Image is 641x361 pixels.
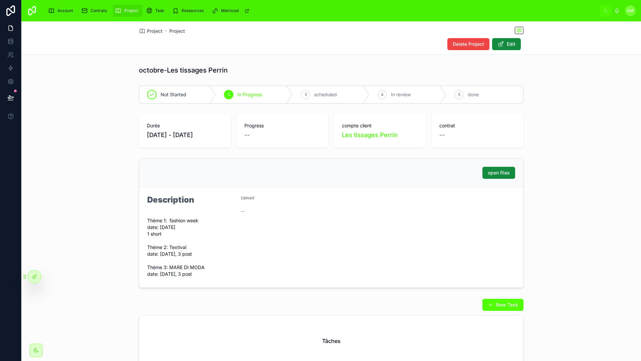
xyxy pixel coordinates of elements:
[244,130,250,140] span: --
[144,5,169,17] a: Task
[241,208,245,215] span: --
[342,130,398,140] a: Les tissages Perrin
[439,122,515,129] span: contrat
[391,91,411,98] span: In review
[221,8,239,13] span: Metricool
[381,92,384,97] span: 4
[170,5,208,17] a: Ressources
[155,8,164,13] span: Task
[492,38,521,50] button: Edit
[447,38,489,50] button: Delete Project
[507,41,515,47] span: Edit
[322,337,341,345] h2: Tâches
[147,122,223,129] span: Durée
[139,28,163,34] a: Project
[27,5,37,16] img: App logo
[342,122,418,129] span: compte client
[147,28,163,34] span: Project
[182,8,204,13] span: Ressources
[304,92,307,97] span: 3
[161,91,186,98] span: Not Started
[169,28,185,34] a: Project
[314,91,337,98] span: scheduled
[147,196,194,204] h1: Description
[468,91,479,98] span: done
[482,167,515,179] button: open files
[210,5,253,17] a: Metricool
[113,5,143,17] a: Project
[46,5,78,17] a: Account
[453,41,484,47] span: Delete Project
[244,122,320,129] span: Progress
[147,217,235,277] span: Thème 1: fashion week date: [DATE] 1 short Thème 2: Textival date: [DATE], 3 post Thème 3: MARE D...
[90,8,107,13] span: Contrats
[439,130,445,140] span: --
[57,8,73,13] span: Account
[482,299,523,311] button: New Task
[237,91,262,98] span: In Progress
[43,3,600,18] div: scrollable content
[228,92,230,97] span: 2
[139,66,228,75] h1: octobre-Les tissages Perrin
[627,8,634,13] span: AM
[79,5,112,17] a: Contrats
[488,169,510,176] span: open files
[147,130,223,140] span: [DATE] - [DATE]
[458,92,460,97] span: 5
[241,195,254,200] span: Upload
[124,8,138,13] span: Project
